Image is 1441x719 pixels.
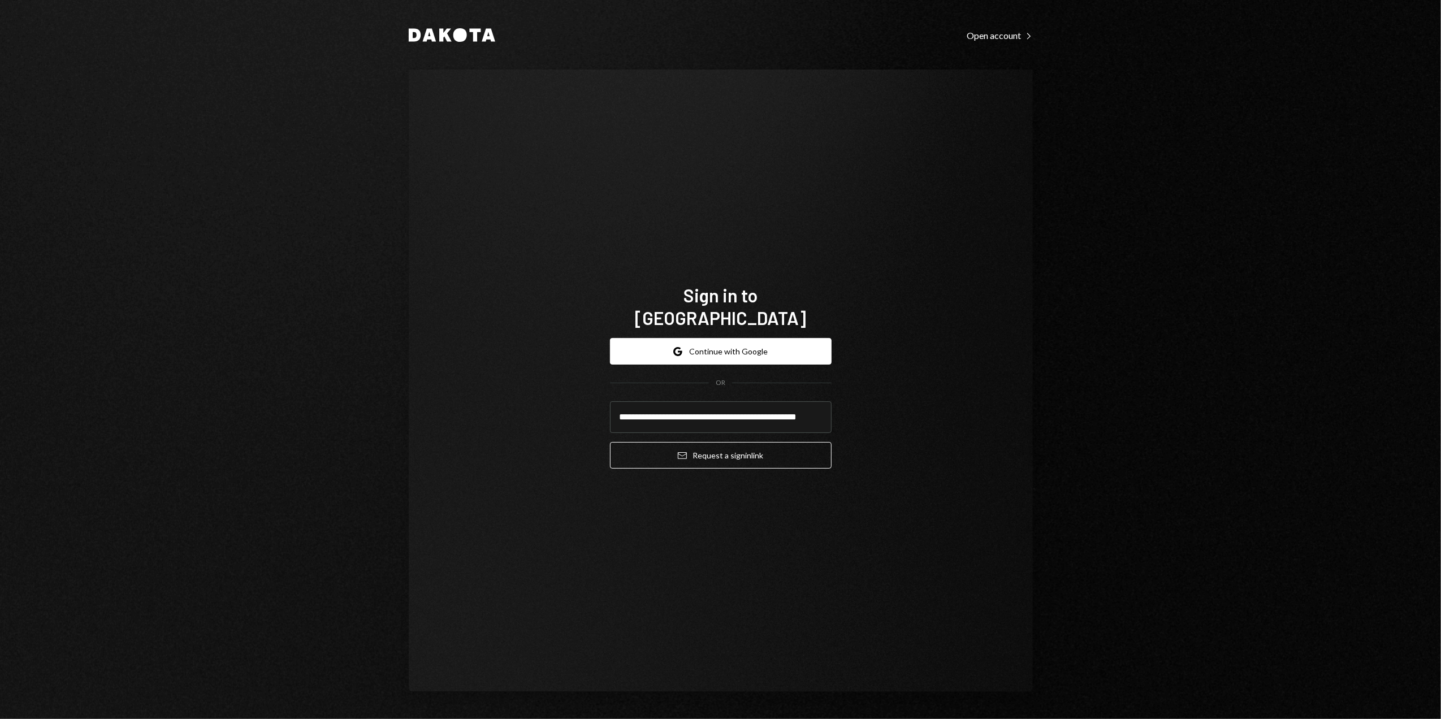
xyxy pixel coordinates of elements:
div: OR [716,378,725,388]
div: Open account [967,30,1033,41]
a: Open account [967,29,1033,41]
h1: Sign in to [GEOGRAPHIC_DATA] [610,284,832,329]
button: Request a signinlink [610,442,832,469]
button: Continue with Google [610,338,832,365]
